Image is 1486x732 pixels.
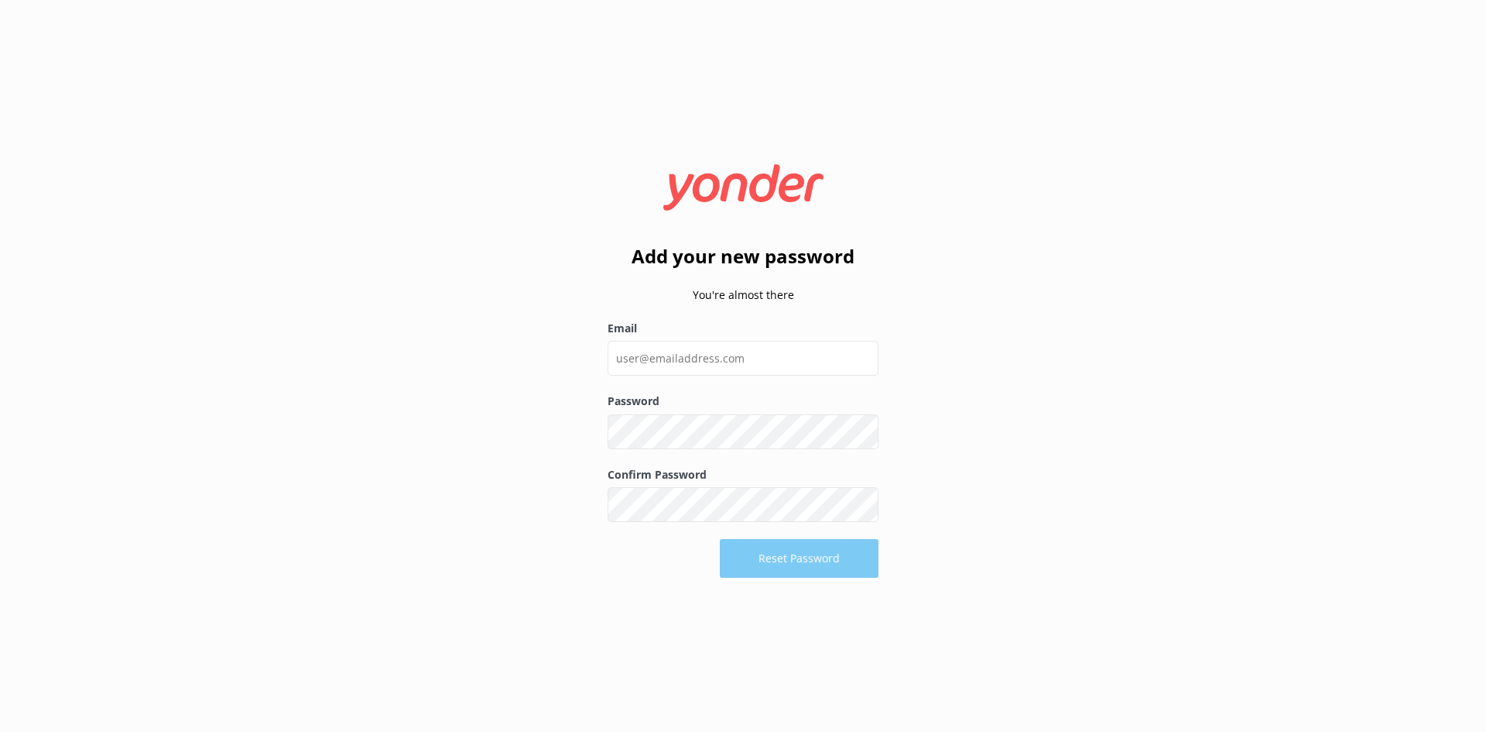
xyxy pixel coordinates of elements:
[608,341,878,376] input: user@emailaddress.com
[608,242,878,271] h2: Add your new password
[608,393,878,410] label: Password
[608,466,878,483] label: Confirm Password
[608,320,878,337] label: Email
[847,490,878,521] button: Show password
[608,287,878,304] p: You're almost there
[847,416,878,447] button: Show password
